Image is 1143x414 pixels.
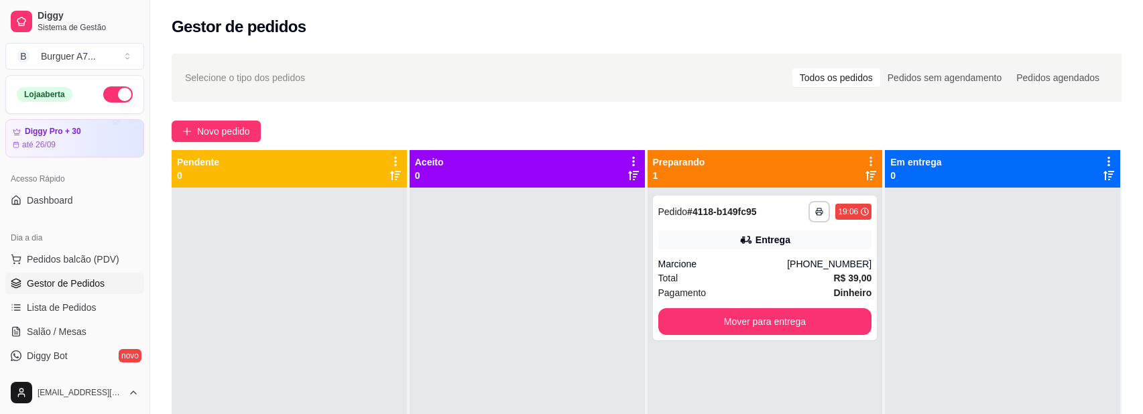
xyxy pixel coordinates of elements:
[5,119,144,157] a: Diggy Pro + 30até 26/09
[658,308,872,335] button: Mover para entrega
[658,271,678,285] span: Total
[38,10,139,22] span: Diggy
[38,387,123,398] span: [EMAIL_ADDRESS][DOMAIN_NAME]
[27,349,68,362] span: Diggy Bot
[5,5,144,38] a: DiggySistema de Gestão
[5,190,144,211] a: Dashboard
[5,249,144,270] button: Pedidos balcão (PDV)
[27,194,73,207] span: Dashboard
[182,127,192,136] span: plus
[833,287,871,298] strong: Dinheiro
[27,301,97,314] span: Lista de Pedidos
[38,22,139,33] span: Sistema de Gestão
[103,86,133,102] button: Alterar Status
[41,50,96,63] div: Burguer A7 ...
[22,139,56,150] article: até 26/09
[185,70,305,85] span: Selecione o tipo dos pedidos
[787,257,871,271] div: [PHONE_NUMBER]
[27,325,86,338] span: Salão / Mesas
[197,124,250,139] span: Novo pedido
[27,253,119,266] span: Pedidos balcão (PDV)
[177,155,219,169] p: Pendente
[415,169,444,182] p: 0
[653,155,705,169] p: Preparando
[838,206,858,217] div: 19:06
[833,273,871,283] strong: R$ 39,00
[27,277,105,290] span: Gestor de Pedidos
[5,297,144,318] a: Lista de Pedidos
[17,50,30,63] span: B
[172,121,261,142] button: Novo pedido
[756,233,790,247] div: Entrega
[880,68,1009,87] div: Pedidos sem agendamento
[658,206,688,217] span: Pedido
[415,155,444,169] p: Aceito
[5,168,144,190] div: Acesso Rápido
[25,127,81,137] article: Diggy Pro + 30
[658,285,707,300] span: Pagamento
[658,257,788,271] div: Marcione
[17,87,72,102] div: Loja aberta
[5,273,144,294] a: Gestor de Pedidos
[172,16,306,38] h2: Gestor de pedidos
[890,169,941,182] p: 0
[5,43,144,70] button: Select a team
[5,227,144,249] div: Dia a dia
[792,68,880,87] div: Todos os pedidos
[890,155,941,169] p: Em entrega
[1009,68,1107,87] div: Pedidos agendados
[653,169,705,182] p: 1
[5,321,144,342] a: Salão / Mesas
[5,376,144,409] button: [EMAIL_ADDRESS][DOMAIN_NAME]
[5,345,144,366] a: Diggy Botnovo
[177,169,219,182] p: 0
[687,206,757,217] strong: # 4118-b149fc95
[5,369,144,391] a: KDS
